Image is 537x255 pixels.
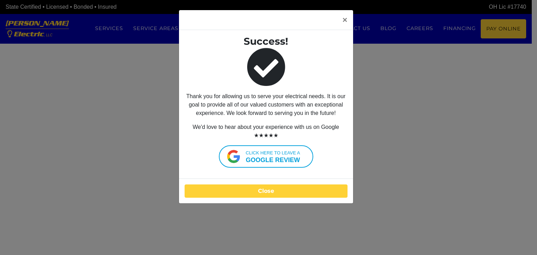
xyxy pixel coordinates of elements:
[185,184,348,198] button: Close
[185,123,348,140] p: We'd love to hear about your experience with us on Google ★★★★★
[237,156,309,163] strong: google review
[342,16,347,24] span: ×
[185,36,348,48] h3: Success!
[190,10,353,30] button: Close
[185,92,348,117] p: Thank you for allowing us to serve your electrical needs. It is our goal to provide all of our va...
[219,145,313,168] a: Click here to leave agoogle review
